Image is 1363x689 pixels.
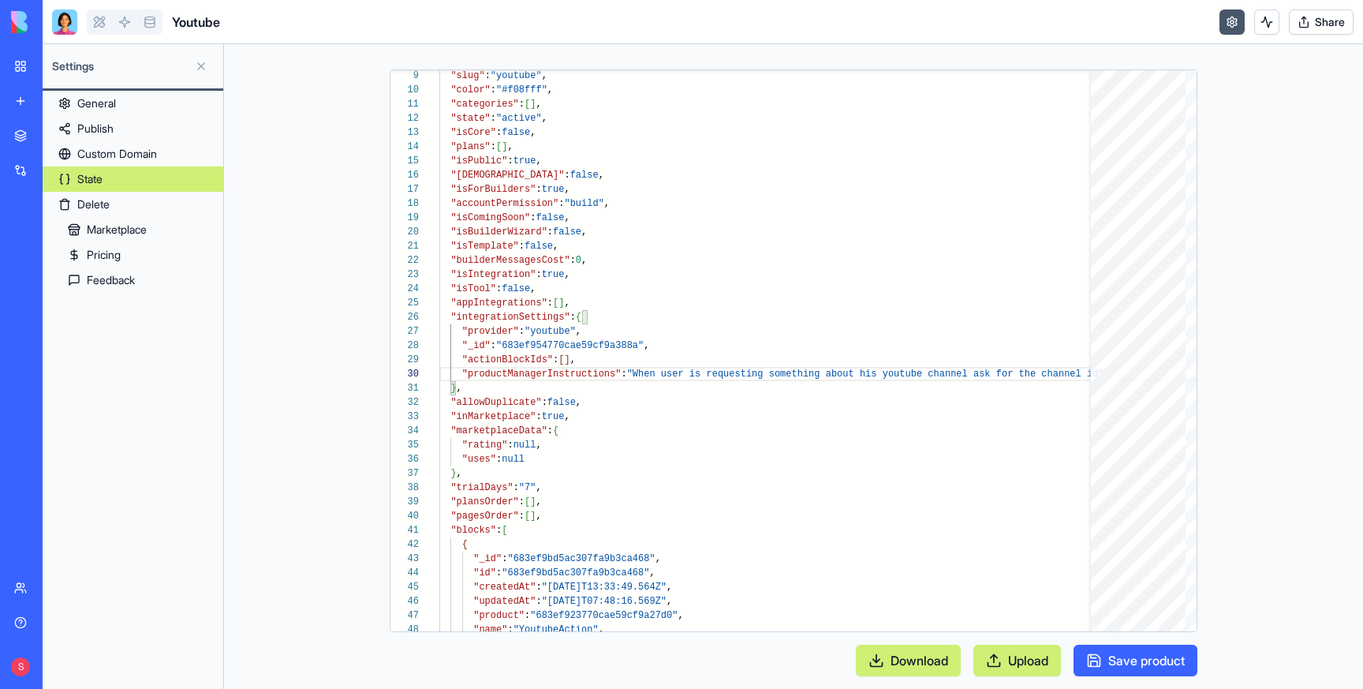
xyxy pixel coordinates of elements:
span: : [491,141,496,152]
span: "updatedAt" [473,596,536,607]
span: Settings [52,58,189,74]
span: "_id" [473,553,502,564]
span: : [491,84,496,95]
span: : [536,269,541,280]
div: 35 [390,438,419,452]
span: "isIntegration" [450,269,536,280]
span: : [536,184,541,195]
div: 28 [390,339,419,353]
span: true [542,184,565,195]
div: 43 [390,552,419,566]
div: 46 [390,594,419,608]
span: "When user is requesting something about his youtu [627,369,911,380]
span: "isTool" [450,283,496,294]
span: false [502,283,530,294]
span: : [536,411,541,422]
span: , [542,113,547,124]
span: "rating" [462,440,508,451]
span: : [507,155,513,167]
span: "inMarketplace" [450,411,536,422]
span: : [496,454,502,465]
span: "isComingSoon" [450,212,530,223]
div: 34 [390,424,419,438]
div: 30 [390,367,419,381]
span: : [496,525,502,536]
span: , [564,411,569,422]
span: : [547,227,553,238]
a: Pricing [43,242,223,268]
span: "[DEMOGRAPHIC_DATA]" [450,170,564,181]
span: : [547,425,553,436]
a: Marketplace [43,217,223,242]
span: "slug" [450,70,484,81]
span: , [536,155,541,167]
span: "blocks" [450,525,496,536]
a: Publish [43,116,223,141]
span: "683ef923770cae59cf9a27d0" [530,610,678,621]
span: "plans" [450,141,490,152]
span: "7" [519,482,536,493]
span: "integrationSettings" [450,312,569,323]
div: 23 [390,268,419,282]
div: 31 [390,381,419,395]
span: "trialDays" [450,482,513,493]
button: Save product [1074,645,1197,676]
button: Download [856,645,961,676]
span: , [655,553,661,564]
span: "product" [473,610,525,621]
span: "isPublic" [450,155,507,167]
span: true [542,269,565,280]
span: , [530,283,536,294]
span: , [564,269,569,280]
span: "state" [450,113,490,124]
span: ] [530,99,536,110]
span: null [513,440,536,451]
span: , [536,496,541,507]
div: 22 [390,253,419,268]
span: , [553,241,558,252]
span: [ [553,298,558,309]
span: , [530,127,536,138]
span: "id" [473,567,496,579]
span: "appIntegrations" [450,298,547,309]
div: 47 [390,608,419,623]
span: : [502,553,507,564]
span: false [547,397,576,408]
span: : [570,312,576,323]
span: [ [525,496,530,507]
div: 45 [390,580,419,594]
button: Upload [973,645,1061,676]
span: : [485,70,491,81]
span: "isCore" [450,127,496,138]
span: false [525,241,553,252]
span: : [553,354,558,365]
span: "plansOrder" [450,496,518,507]
span: , [604,198,610,209]
span: , [667,582,672,593]
span: , [570,354,576,365]
span: "683ef9bd5ac307fa9b3ca468" [502,567,649,579]
div: 18 [390,197,419,211]
span: , [542,70,547,81]
span: : [570,255,576,266]
span: : [519,511,525,522]
span: ] [530,496,536,507]
span: "provider" [462,326,519,337]
span: "actionBlockIds" [462,354,553,365]
span: , [667,596,672,607]
div: 11 [390,97,419,111]
span: "color" [450,84,490,95]
span: , [581,255,587,266]
div: 16 [390,168,419,182]
div: 20 [390,225,419,239]
span: be channel ask for the channel id" [911,369,1104,380]
a: State [43,167,223,192]
span: ] [558,298,564,309]
span: , [564,212,569,223]
span: [ [496,141,502,152]
span: : [564,170,569,181]
div: 41 [390,523,419,537]
div: 12 [390,111,419,125]
span: "[DATE]T13:33:49.564Z" [542,582,667,593]
span: "productManagerInstructions" [462,369,622,380]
